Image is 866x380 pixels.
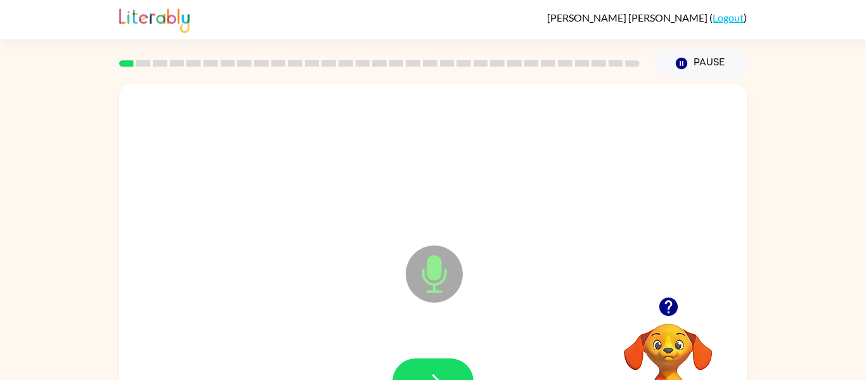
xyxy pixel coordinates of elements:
span: [PERSON_NAME] [PERSON_NAME] [547,11,709,23]
div: ( ) [547,11,747,23]
a: Logout [713,11,744,23]
img: Literably [119,5,190,33]
button: Pause [655,49,747,78]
